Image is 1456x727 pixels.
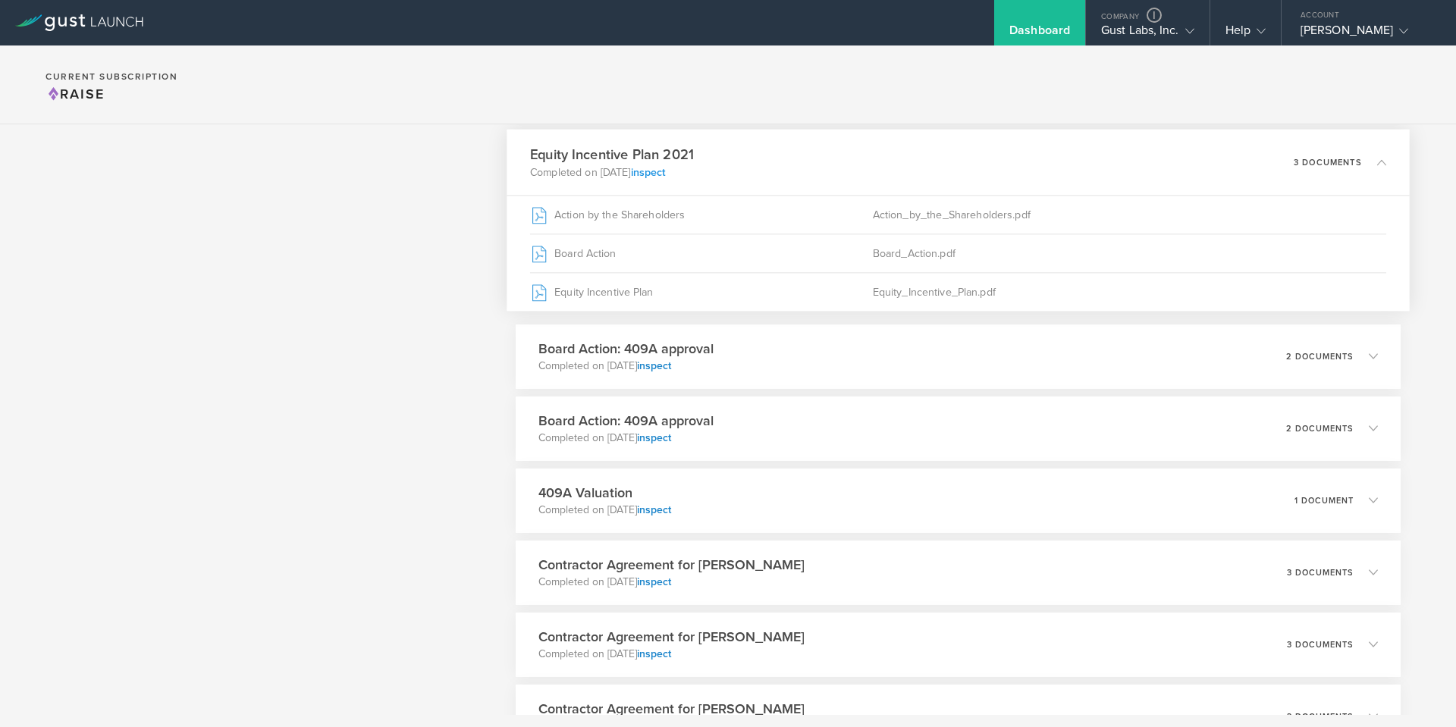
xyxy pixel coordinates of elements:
[538,359,714,374] p: Completed on [DATE]
[1287,713,1354,721] p: 3 documents
[1286,353,1354,361] p: 2 documents
[637,503,671,516] a: inspect
[538,339,714,359] h3: Board Action: 409A approval
[538,575,805,590] p: Completed on [DATE]
[1294,497,1354,505] p: 1 document
[538,503,671,518] p: Completed on [DATE]
[637,359,671,372] a: inspect
[1294,158,1362,166] p: 3 documents
[872,273,1386,311] div: Equity_Incentive_Plan.pdf
[530,165,694,180] p: Completed on [DATE]
[45,86,105,102] span: Raise
[872,234,1386,272] div: Board_Action.pdf
[1225,23,1266,45] div: Help
[530,273,873,311] div: Equity Incentive Plan
[530,196,873,233] div: Action by the Shareholders
[637,575,671,588] a: inspect
[530,234,873,272] div: Board Action
[1380,654,1456,727] iframe: Chat Widget
[538,555,805,575] h3: Contractor Agreement for [PERSON_NAME]
[1101,23,1194,45] div: Gust Labs, Inc.
[538,627,805,647] h3: Contractor Agreement for [PERSON_NAME]
[530,144,694,165] h3: Equity Incentive Plan 2021
[538,431,714,446] p: Completed on [DATE]
[1009,23,1070,45] div: Dashboard
[1287,641,1354,649] p: 3 documents
[637,431,671,444] a: inspect
[538,411,714,431] h3: Board Action: 409A approval
[1287,569,1354,577] p: 3 documents
[1301,23,1429,45] div: [PERSON_NAME]
[637,647,671,660] a: inspect
[538,647,805,662] p: Completed on [DATE]
[538,483,671,503] h3: 409A Valuation
[1286,425,1354,433] p: 2 documents
[630,165,665,178] a: inspect
[872,196,1386,233] div: Action_by_the_Shareholders.pdf
[538,699,805,719] h3: Contractor Agreement for [PERSON_NAME]
[45,72,177,81] h2: Current Subscription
